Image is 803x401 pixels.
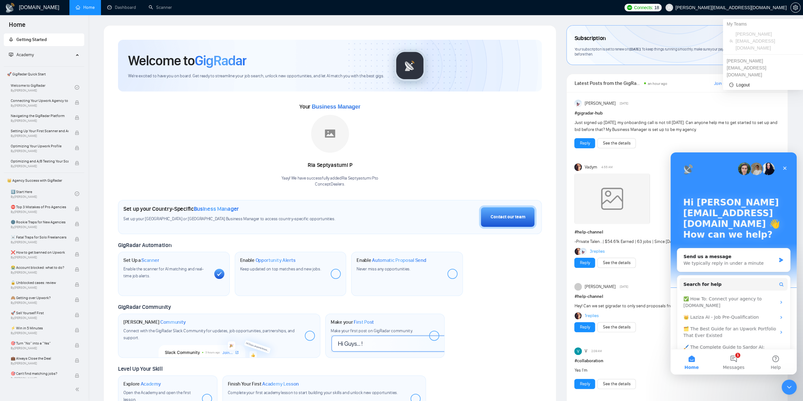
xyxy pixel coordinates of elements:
[574,33,605,44] span: Subscription
[574,100,582,107] img: Anisuzzaman Khan
[11,280,68,286] span: 🔓 Unblocked cases: review
[585,283,616,290] span: [PERSON_NAME]
[195,52,246,69] span: GigRadar
[603,140,630,147] a: See the details
[574,322,595,332] button: Reply
[75,282,79,287] span: lock
[123,319,186,325] h1: [PERSON_NAME]
[75,161,79,165] span: lock
[11,210,68,214] span: By [PERSON_NAME]
[311,115,349,153] img: placeholder.png
[118,304,171,310] span: GigRadar Community
[75,237,79,241] span: lock
[791,5,800,10] span: setting
[255,257,295,263] span: Opportunity Alerts
[149,5,172,10] a: searchScanner
[118,242,171,249] span: GigRadar Automation
[597,138,636,148] button: See the details
[75,115,79,120] span: lock
[75,298,79,302] span: lock
[729,81,797,88] span: Logout
[228,381,299,387] h1: Finish Your First
[123,257,159,263] h1: Set Up a
[601,164,613,170] span: 4:55 AM
[11,310,68,316] span: 🚀 Sell Yourself First
[597,322,636,332] button: See the details
[11,113,68,119] span: Navigating the GigRadar Platform
[603,324,630,331] a: See the details
[574,120,777,132] span: Just signed up [DATE], my onboarding call is not till [DATE]. Can anyone help me to get started t...
[75,131,79,135] span: lock
[11,134,68,138] span: By [PERSON_NAME]
[357,257,426,263] h1: Enable
[228,390,398,395] span: Complete your first academy lesson to start building your skills and unlock new opportunities.
[11,286,68,290] span: By [PERSON_NAME]
[723,56,803,80] div: iburyakovsky@gmail.com
[75,328,79,332] span: lock
[75,222,79,226] span: lock
[574,258,595,268] button: Reply
[11,128,68,134] span: Setting Up Your First Scanner and Auto-Bidder
[11,204,68,210] span: ⛔ Top 3 Mistakes of Pro Agencies
[123,381,161,387] h1: Explore
[735,31,797,51] span: [PERSON_NAME][EMAIL_ADDRESS][DOMAIN_NAME]
[4,20,31,33] span: Home
[574,79,642,87] span: Latest Posts from the GigRadar Community
[11,271,68,274] span: By [PERSON_NAME]
[574,293,780,300] h1: # help-channel
[11,143,68,149] span: Optimizing Your Upwork Profile
[75,146,79,150] span: lock
[75,252,79,257] span: lock
[580,140,590,147] a: Reply
[585,313,599,319] a: 1replies
[75,85,79,90] span: check-circle
[729,39,733,43] span: team
[118,365,162,372] span: Level Up Your Skill
[9,52,34,57] span: Academy
[634,4,653,11] span: Connects:
[4,174,84,187] span: 👑 Agency Success with GigRadar
[11,346,68,350] span: By [PERSON_NAME]
[574,357,780,364] h1: # collaboration
[11,295,68,301] span: 🙈 Getting over Upwork?
[75,386,81,392] span: double-left
[620,101,628,106] span: [DATE]
[597,379,636,389] button: See the details
[574,110,780,117] h1: # gigradar-hub
[597,258,636,268] button: See the details
[585,348,587,355] span: V
[75,358,79,363] span: lock
[312,103,360,110] span: Business Manager
[11,240,68,244] span: By [PERSON_NAME]
[654,4,659,11] span: 18
[76,5,95,10] a: homeHome
[11,264,68,271] span: 😭 Account blocked: what to do?
[299,103,360,110] span: Your
[240,257,296,263] h1: Enable
[240,266,321,272] span: Keep updated on top matches and new jobs.
[790,3,800,13] button: setting
[281,181,378,187] p: ConceptDealers .
[11,316,68,320] span: By [PERSON_NAME]
[394,50,426,81] img: gigradar-logo.png
[11,249,68,256] span: ❌ How to get banned on Upwork
[331,319,374,325] h1: Make your
[11,234,68,240] span: ☠️ Fatal Traps for Solo Freelancers
[729,83,734,87] span: logout
[574,138,595,148] button: Reply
